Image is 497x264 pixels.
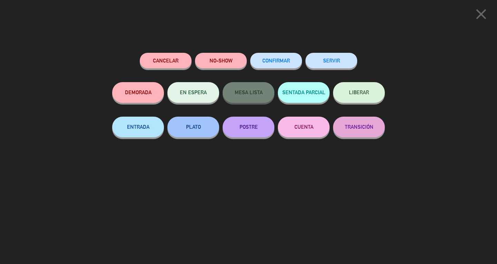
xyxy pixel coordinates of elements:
[333,117,385,137] button: TRANSICIÓN
[349,89,369,95] span: LIBERAR
[278,82,330,103] button: SENTADA PARCIAL
[112,82,164,103] button: DEMORADA
[250,53,302,68] button: CONFIRMAR
[112,117,164,137] button: ENTRADA
[167,117,219,137] button: PLATO
[470,5,492,26] button: close
[333,82,385,103] button: LIBERAR
[278,117,330,137] button: CUENTA
[472,6,490,23] i: close
[140,53,192,68] button: Cancelar
[195,53,247,68] button: NO-SHOW
[262,58,290,63] span: CONFIRMAR
[223,82,274,103] button: MESA LISTA
[223,117,274,137] button: POSTRE
[167,82,219,103] button: EN ESPERA
[305,53,357,68] button: SERVIR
